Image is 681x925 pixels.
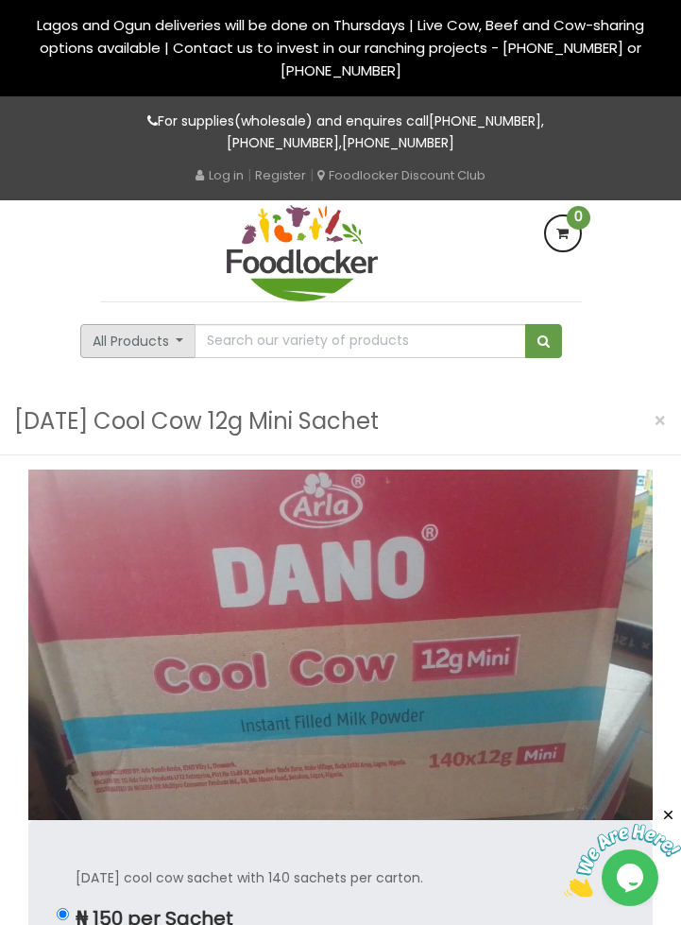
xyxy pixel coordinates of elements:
button: All Products [80,324,196,358]
a: Foodlocker Discount Club [317,166,485,184]
a: [PHONE_NUMBER] [227,133,339,152]
a: Log in [196,166,244,184]
span: | [310,165,314,184]
img: FoodLocker [227,205,378,301]
span: × [654,407,667,435]
span: | [247,165,251,184]
iframe: chat widget [564,807,681,897]
button: Close [644,402,676,440]
input: Search our variety of products [195,324,525,358]
span: 0 [567,206,590,230]
a: Register [255,166,306,184]
p: For supplies(wholesale) and enquires call , , [100,111,582,154]
span: Lagos and Ogun deliveries will be done on Thursdays | Live Cow, Beef and Cow-sharing options avai... [37,15,644,80]
a: [PHONE_NUMBER] [429,111,541,130]
p: [DATE] cool cow sachet with 140 sachets per carton. [76,867,605,889]
input: ₦ 150 per Sachet [57,908,69,920]
a: [PHONE_NUMBER] [342,133,454,152]
img: Dano Cool Cow 12g Mini Sachet [28,470,653,821]
h3: [DATE] Cool Cow 12g Mini Sachet [14,403,379,439]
